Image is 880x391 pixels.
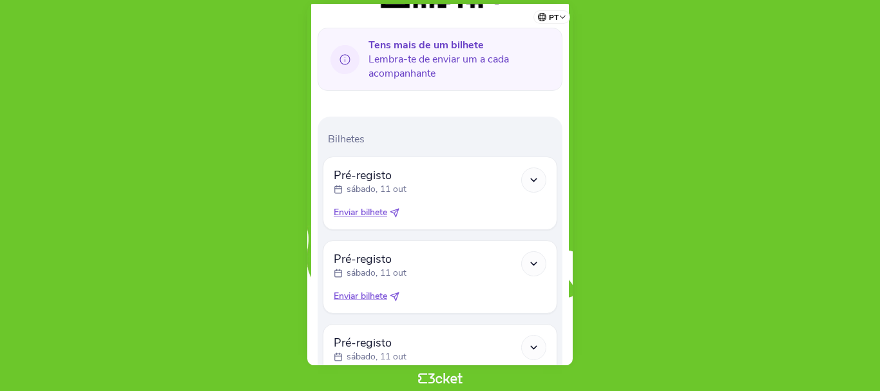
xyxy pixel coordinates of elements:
[334,290,387,303] span: Enviar bilhete
[347,350,407,363] p: sábado, 11 out
[347,267,407,280] p: sábado, 11 out
[334,206,387,219] span: Enviar bilhete
[334,251,407,267] span: Pré-registo
[328,132,557,146] p: Bilhetes
[368,38,552,81] span: Lembra-te de enviar um a cada acompanhante
[347,183,407,196] p: sábado, 11 out
[334,335,407,350] span: Pré-registo
[368,38,484,52] b: Tens mais de um bilhete
[334,167,407,183] span: Pré-registo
